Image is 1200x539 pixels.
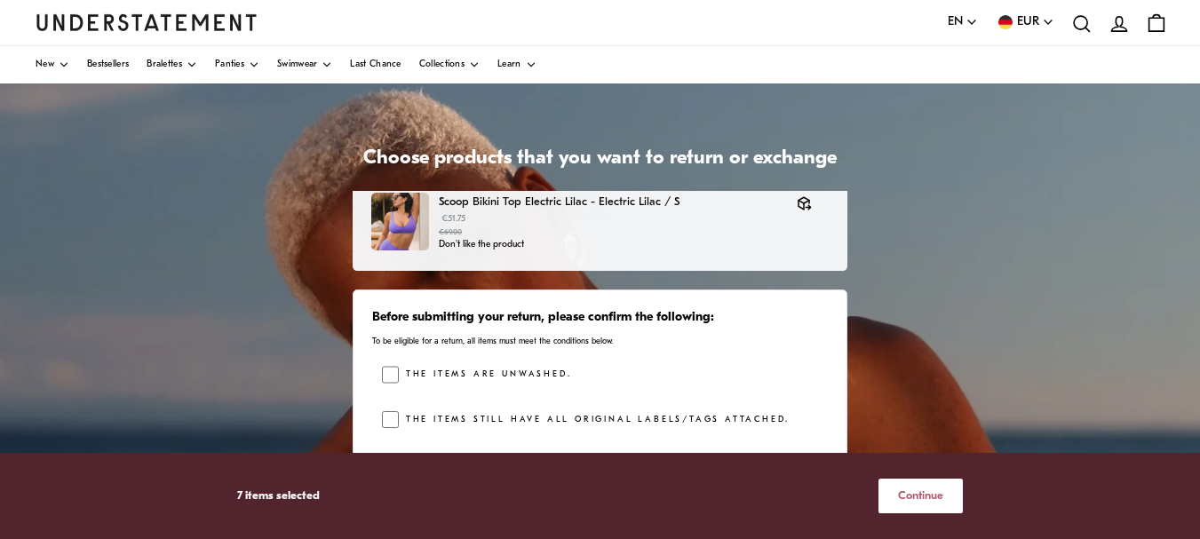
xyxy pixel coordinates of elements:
[1017,12,1039,32] span: EUR
[371,193,429,250] img: 8_a82fa4ef-bf83-4433-989f-7efd8eb68fcc.jpg
[399,366,571,384] label: The items are unwashed.
[439,228,462,236] strike: €69.00
[87,60,129,69] span: Bestsellers
[350,46,401,83] a: Last Chance
[277,46,332,83] a: Swimwear
[497,46,536,83] a: Learn
[215,46,259,83] a: Panties
[399,411,790,429] label: The items still have all original labels/tags attached.
[996,12,1054,32] button: EUR
[372,336,828,347] p: To be eligible for a return, all items must meet the conditions below.
[353,147,846,172] h1: Choose products that you want to return or exchange
[497,60,521,69] span: Learn
[36,46,69,83] a: New
[372,309,828,327] h3: Before submitting your return, please confirm the following:
[215,60,244,69] span: Panties
[419,46,480,83] a: Collections
[36,60,54,69] span: New
[147,60,182,69] span: Bralettes
[439,238,779,252] p: Don't like the product
[419,60,465,69] span: Collections
[439,193,779,211] p: Scoop Bikini Top Electric Lilac - Electric Lilac / S
[147,46,197,83] a: Bralettes
[439,212,779,239] p: €51.75
[350,60,401,69] span: Last Chance
[277,60,317,69] span: Swimwear
[948,12,978,32] button: EN
[36,14,258,30] a: Understatement Homepage
[87,46,129,83] a: Bestsellers
[948,12,963,32] span: EN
